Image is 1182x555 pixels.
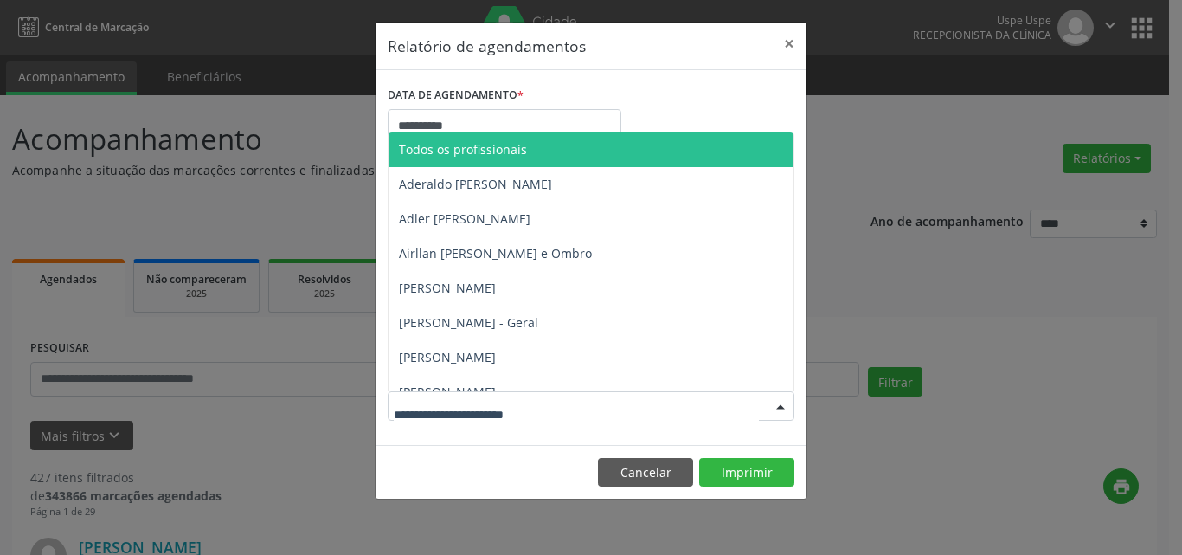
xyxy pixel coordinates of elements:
[598,458,693,487] button: Cancelar
[399,314,538,331] span: [PERSON_NAME] - Geral
[772,23,806,65] button: Close
[388,82,524,109] label: DATA DE AGENDAMENTO
[388,35,586,57] h5: Relatório de agendamentos
[399,384,496,400] span: [PERSON_NAME]
[399,210,530,227] span: Adler [PERSON_NAME]
[399,245,592,261] span: Airllan [PERSON_NAME] e Ombro
[399,141,527,158] span: Todos os profissionais
[699,458,794,487] button: Imprimir
[399,176,552,192] span: Aderaldo [PERSON_NAME]
[399,280,496,296] span: [PERSON_NAME]
[399,349,496,365] span: [PERSON_NAME]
